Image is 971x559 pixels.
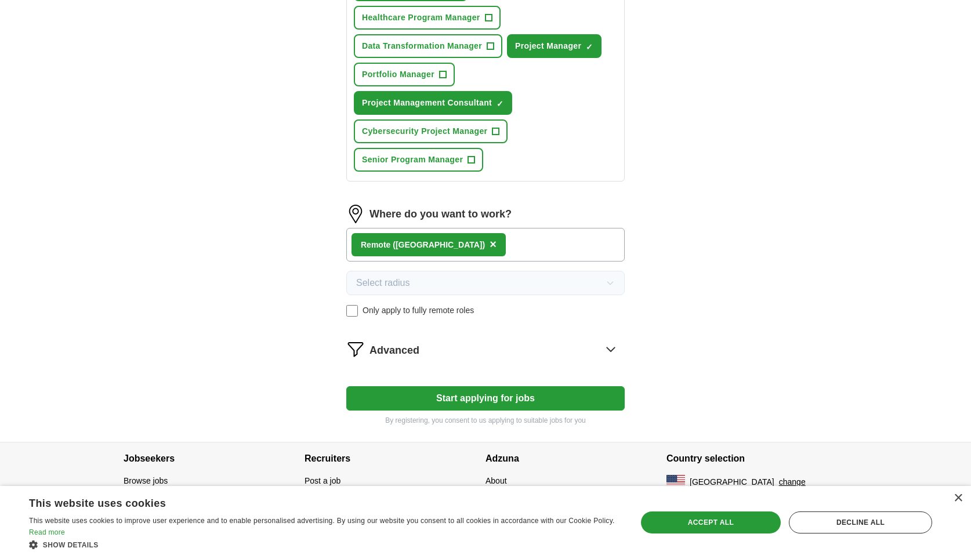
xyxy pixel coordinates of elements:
input: Only apply to fully remote roles [346,305,358,317]
span: Project Manager [515,40,581,52]
span: × [490,238,497,251]
button: Start applying for jobs [346,386,625,411]
span: This website uses cookies to improve user experience and to enable personalised advertising. By u... [29,517,615,525]
a: Read more, opens a new window [29,528,65,536]
img: location.png [346,205,365,223]
h4: Country selection [666,442,847,475]
a: Post a job [305,476,340,485]
img: filter [346,340,365,358]
button: Cybersecurity Project Manager [354,119,508,143]
div: Close [954,494,962,503]
span: Portfolio Manager [362,68,434,81]
button: Portfolio Manager [354,63,455,86]
span: Only apply to fully remote roles [363,304,474,317]
div: Accept all [641,511,781,533]
div: Show details [29,539,619,550]
span: ✓ [586,42,593,52]
span: ✓ [497,99,503,108]
span: Cybersecurity Project Manager [362,125,487,137]
span: Senior Program Manager [362,154,463,166]
img: US flag [666,475,685,489]
a: About [485,476,507,485]
button: × [490,236,497,253]
span: Advanced [369,343,419,358]
div: Remote ([GEOGRAPHIC_DATA]) [361,239,485,251]
span: [GEOGRAPHIC_DATA] [690,476,774,488]
span: Select radius [356,276,410,290]
div: This website uses cookies [29,493,590,510]
span: Data Transformation Manager [362,40,482,52]
span: Healthcare Program Manager [362,12,480,24]
label: Where do you want to work? [369,206,512,222]
button: Healthcare Program Manager [354,6,501,30]
a: Browse jobs [124,476,168,485]
button: Select radius [346,271,625,295]
div: Decline all [789,511,932,533]
button: Project Management Consultant✓ [354,91,512,115]
button: Data Transformation Manager [354,34,502,58]
span: Project Management Consultant [362,97,492,109]
button: Project Manager✓ [507,34,602,58]
span: Show details [43,541,99,549]
button: Senior Program Manager [354,148,483,172]
button: change [779,476,806,488]
p: By registering, you consent to us applying to suitable jobs for you [346,415,625,426]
